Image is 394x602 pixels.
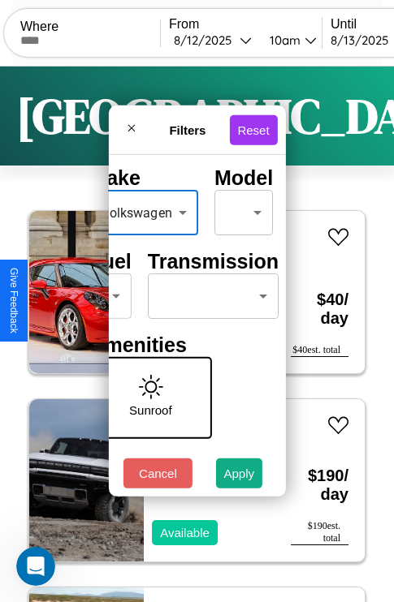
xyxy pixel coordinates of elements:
[145,123,229,136] h4: Filters
[291,520,349,545] div: $ 190 est. total
[160,522,210,544] p: Available
[20,19,160,34] label: Where
[148,250,279,273] h4: Transmission
[169,17,322,32] label: From
[89,333,201,357] h4: Amenities
[174,32,240,48] div: 8 / 12 / 2025
[89,250,131,273] h4: Fuel
[291,450,349,520] h3: $ 190 / day
[8,268,19,333] div: Give Feedback
[89,190,198,235] div: Volkswagen
[169,32,257,49] button: 8/12/2025
[214,166,273,190] h4: Model
[229,114,277,144] button: Reset
[216,458,263,488] button: Apply
[291,274,349,344] h3: $ 40 / day
[262,32,305,48] div: 10am
[129,399,172,421] p: Sunroof
[257,32,322,49] button: 10am
[291,344,349,357] div: $ 40 est. total
[89,166,198,190] h4: Make
[16,547,55,586] iframe: Intercom live chat
[123,458,193,488] button: Cancel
